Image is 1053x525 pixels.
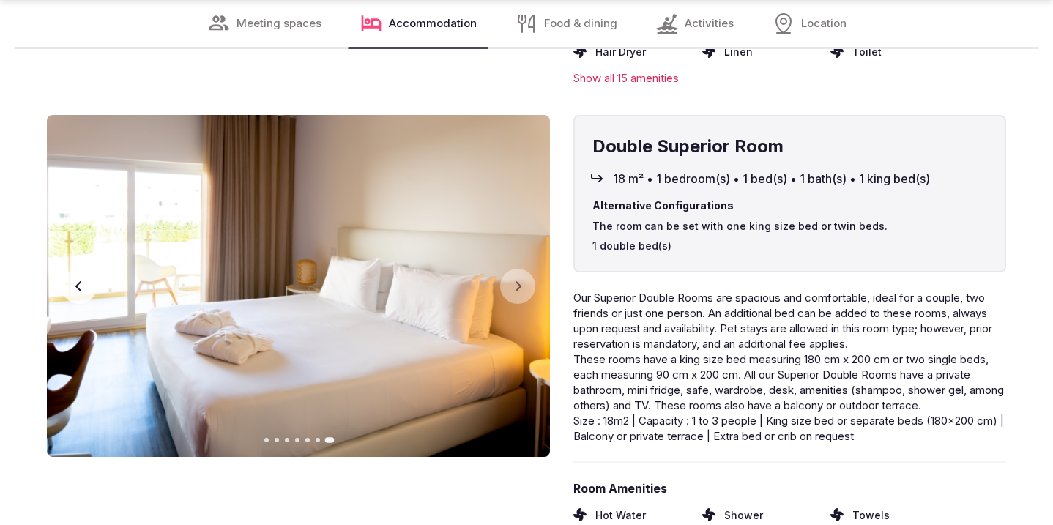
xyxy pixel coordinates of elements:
[724,508,763,523] span: Shower
[852,508,890,523] span: Towels
[573,480,1006,496] span: Room Amenities
[316,438,320,442] button: Go to slide 6
[852,45,882,59] span: Toilet
[592,134,987,159] h4: Double Superior Room
[573,414,1004,443] span: Size : 18m2 | Capacity : 1 to 3 people | King size bed or separate beds (180x200 cm) | Balcony or...
[237,16,321,31] span: Meeting spaces
[389,16,477,31] span: Accommodation
[573,70,1006,86] div: Show all 15 amenities
[592,219,987,234] span: The room can be set with one king size bed or twin beds.
[801,16,847,31] span: Location
[275,438,279,442] button: Go to slide 2
[685,16,734,31] span: Activities
[295,438,299,442] button: Go to slide 4
[264,438,269,442] button: Go to slide 1
[573,291,992,351] span: Our Superior Double Rooms are spacious and comfortable, ideal for a couple, two friends or just o...
[724,45,753,59] span: Linen
[573,352,1004,412] span: These rooms have a king size bed measuring 180 cm x 200 cm or two single beds, each measuring 90 ...
[324,437,334,443] button: Go to slide 7
[595,45,646,59] span: Hair Dryer
[544,16,617,31] span: Food & dining
[592,239,987,253] span: 1 double bed(s)
[47,115,550,457] img: Gallery image 7
[592,198,987,213] span: Alternative Configurations
[285,438,289,442] button: Go to slide 3
[305,438,310,442] button: Go to slide 5
[613,171,930,187] span: 18 m² • 1 bedroom(s) • 1 bed(s) • 1 bath(s) • 1 king bed(s)
[595,508,646,523] span: Hot Water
